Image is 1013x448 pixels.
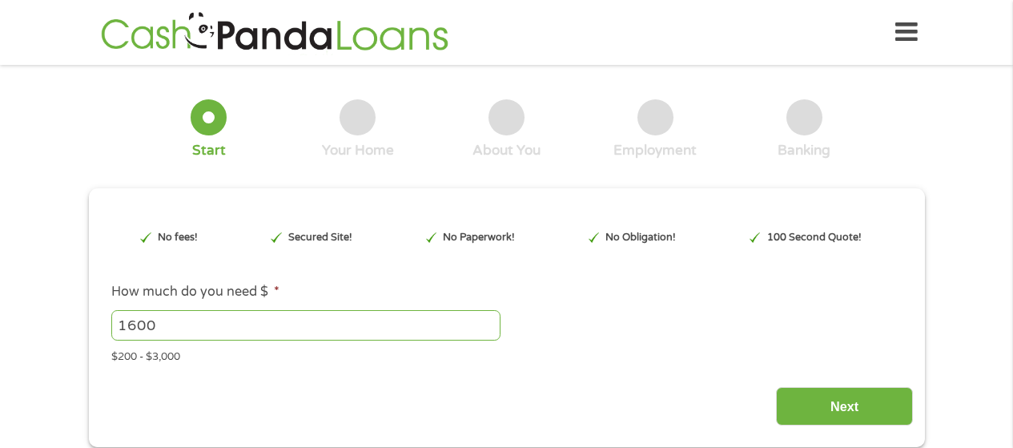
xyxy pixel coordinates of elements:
p: No Paperwork! [443,230,515,245]
div: Start [192,142,226,159]
p: 100 Second Quote! [767,230,862,245]
div: $200 - $3,000 [111,344,901,365]
div: Banking [778,142,830,159]
img: GetLoanNow Logo [96,10,453,55]
div: About You [472,142,541,159]
div: Employment [613,142,697,159]
p: Secured Site! [288,230,352,245]
input: Next [776,387,913,426]
div: Your Home [322,142,394,159]
p: No Obligation! [605,230,676,245]
p: No fees! [158,230,198,245]
label: How much do you need $ [111,284,279,301]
